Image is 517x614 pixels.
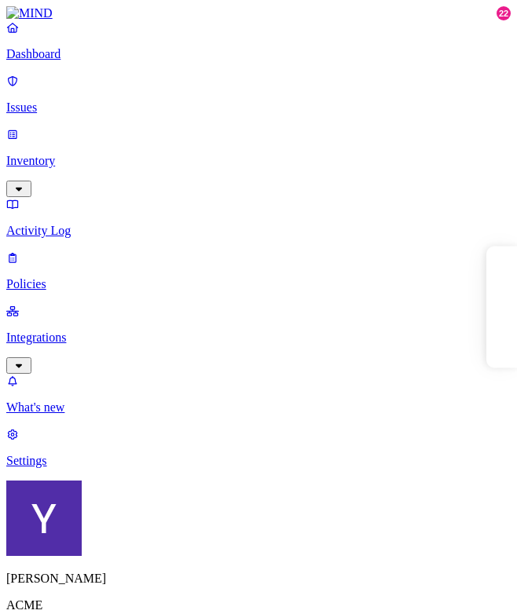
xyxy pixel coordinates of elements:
[6,74,511,115] a: Issues
[6,277,511,291] p: Policies
[6,374,511,415] a: What's new
[6,47,511,61] p: Dashboard
[6,127,511,195] a: Inventory
[6,250,511,291] a: Policies
[6,331,511,345] p: Integrations
[6,400,511,415] p: What's new
[6,101,511,115] p: Issues
[6,598,511,612] p: ACME
[6,6,53,20] img: MIND
[497,6,511,20] div: 22
[6,572,511,586] p: [PERSON_NAME]
[6,454,511,468] p: Settings
[6,427,511,468] a: Settings
[6,197,511,238] a: Activity Log
[6,20,511,61] a: Dashboard
[6,304,511,371] a: Integrations
[6,6,511,20] a: MIND
[6,154,511,168] p: Inventory
[6,224,511,238] p: Activity Log
[6,481,82,556] img: Yana Orhov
